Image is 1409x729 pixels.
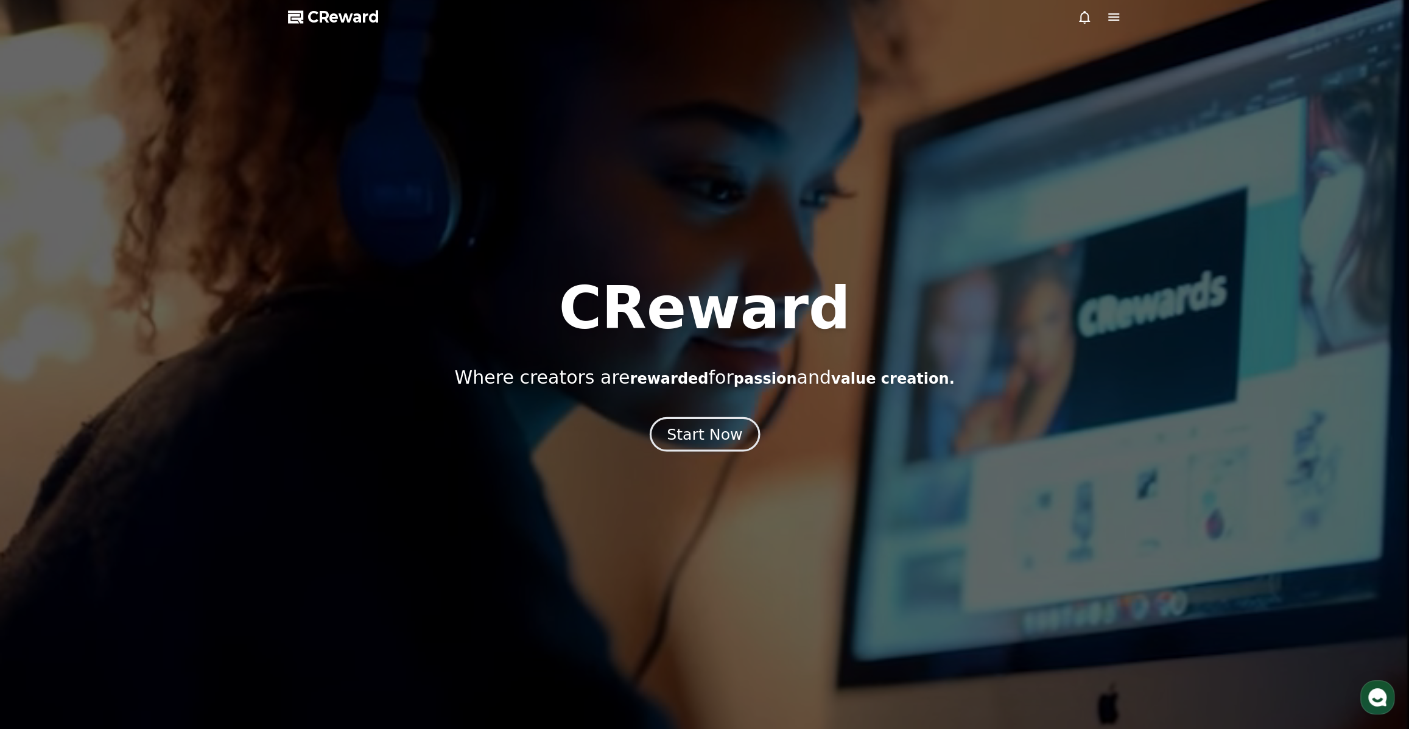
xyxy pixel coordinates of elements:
[180,404,210,414] span: Settings
[734,370,797,387] span: passion
[4,386,80,417] a: Home
[454,367,954,389] p: Where creators are for and
[667,424,742,445] div: Start Now
[558,279,850,337] h1: CReward
[649,417,759,451] button: Start Now
[630,370,708,387] span: rewarded
[652,430,757,442] a: Start Now
[831,370,955,387] span: value creation.
[288,7,379,27] a: CReward
[101,405,137,415] span: Messages
[157,386,234,417] a: Settings
[307,7,379,27] span: CReward
[80,386,157,417] a: Messages
[31,404,52,414] span: Home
